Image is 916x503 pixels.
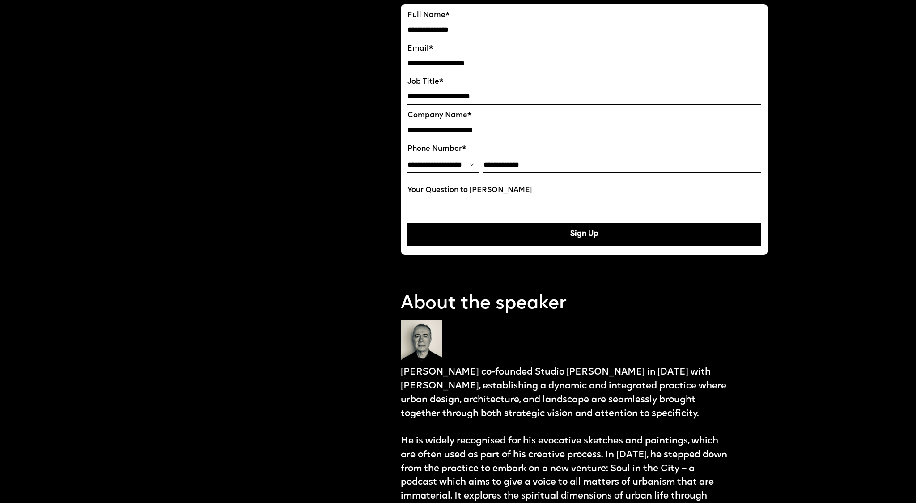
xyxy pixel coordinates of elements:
[407,11,761,20] label: Full Name
[407,186,761,195] label: Your Question to [PERSON_NAME]
[401,291,768,316] p: About the speaker
[407,145,761,154] label: Phone Number
[407,45,761,54] label: Email
[407,223,761,246] button: Sign Up
[407,111,761,120] label: Company Name
[407,78,761,87] label: Job Title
